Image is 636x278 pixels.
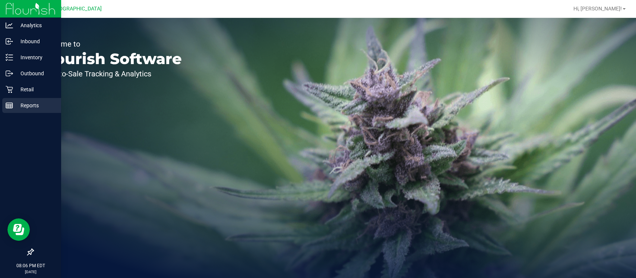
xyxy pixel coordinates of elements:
p: Inventory [13,53,58,62]
p: Retail [13,85,58,94]
p: Reports [13,101,58,110]
p: Analytics [13,21,58,30]
inline-svg: Outbound [6,70,13,77]
p: Seed-to-Sale Tracking & Analytics [40,70,182,78]
inline-svg: Retail [6,86,13,93]
p: Flourish Software [40,51,182,66]
p: 08:06 PM EDT [3,262,58,269]
p: Outbound [13,69,58,78]
inline-svg: Analytics [6,22,13,29]
span: Hi, [PERSON_NAME]! [573,6,622,12]
iframe: Resource center [7,218,30,241]
inline-svg: Inventory [6,54,13,61]
p: Inbound [13,37,58,46]
p: [DATE] [3,269,58,275]
p: Welcome to [40,40,182,48]
inline-svg: Inbound [6,38,13,45]
inline-svg: Reports [6,102,13,109]
span: [GEOGRAPHIC_DATA] [51,6,102,12]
